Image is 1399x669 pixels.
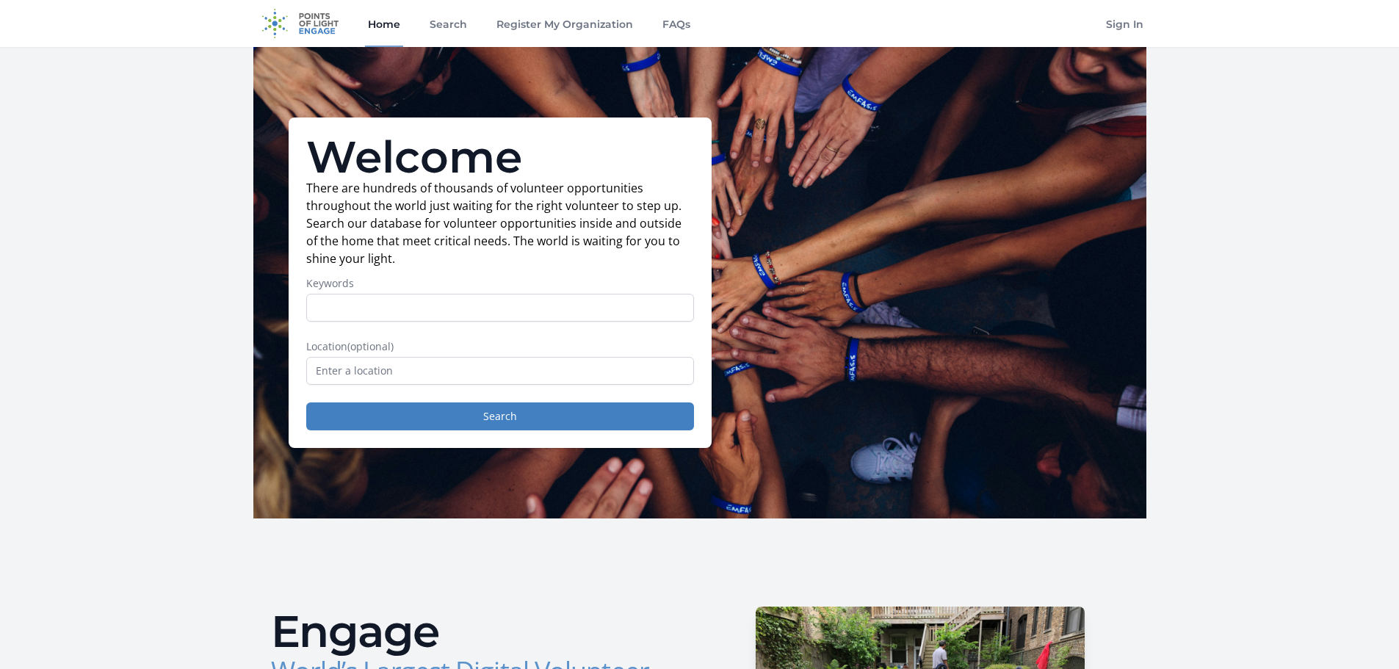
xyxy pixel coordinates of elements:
[271,610,688,654] h2: Engage
[306,339,694,354] label: Location
[306,402,694,430] button: Search
[347,339,394,353] span: (optional)
[306,135,694,179] h1: Welcome
[306,276,694,291] label: Keywords
[306,357,694,385] input: Enter a location
[306,179,694,267] p: There are hundreds of thousands of volunteer opportunities throughout the world just waiting for ...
